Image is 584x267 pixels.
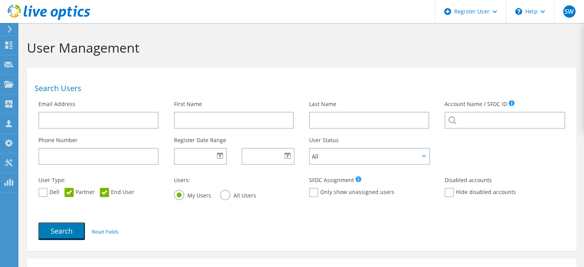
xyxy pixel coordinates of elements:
[92,228,119,235] a: Reset Fields
[309,100,336,108] label: Last Name
[38,136,78,144] label: Phone Number
[27,40,572,56] h1: User Management
[38,222,85,239] button: Search
[174,176,190,184] label: Users:
[515,8,522,15] svg: \n
[220,190,256,199] label: All Users
[35,85,565,92] h1: Search Users
[309,136,339,144] label: User Status
[174,136,226,144] label: Register Date Range
[309,188,394,197] label: Only show unassigned users
[445,176,492,184] label: Disabled accounts
[65,188,95,197] label: Partner
[174,100,202,108] label: First Name
[445,100,507,108] label: Account Name / SFDC ID
[38,100,75,108] label: Email Address
[445,188,516,197] label: Hide disabled accounts
[563,5,576,18] span: SW
[312,152,419,161] span: All
[174,190,211,199] label: My Users
[100,188,134,197] label: End User
[38,176,66,184] label: User Type:
[38,188,60,197] label: Dell
[309,176,354,184] label: SFDC Assignment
